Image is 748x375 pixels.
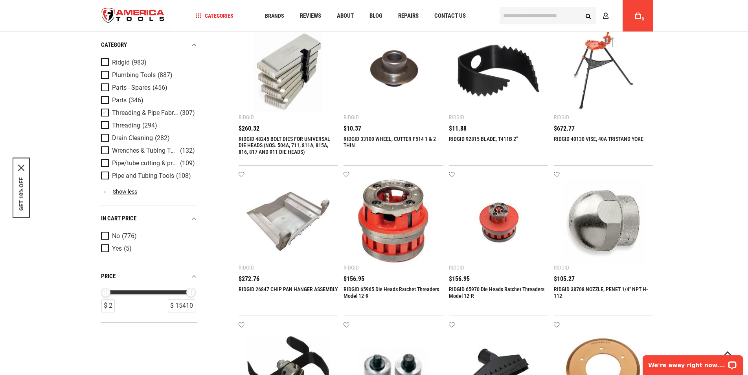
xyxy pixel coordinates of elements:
a: Pipe and Tubing Tools (108) [101,172,195,180]
span: $672.77 [554,126,575,132]
a: Ridgid (983) [101,58,195,67]
span: No [112,233,120,240]
a: About [333,11,357,21]
span: (456) [153,85,167,91]
span: Drain Cleaning [112,135,153,142]
span: Pipe and Tubing Tools [112,172,174,179]
span: Pipe/tube cutting & preparation [112,160,178,167]
a: Blog [366,11,386,21]
span: Blog [369,13,382,19]
img: RIDGID 33100 WHEEL, CUTTER F514 1 & 2 THIN [351,29,435,113]
img: RIDGID 65970 Die Heads Ratchet Threaders Model 12-R [457,179,540,263]
a: Reviews [296,11,325,21]
a: RIDGID 48245 BOLT DIES FOR UNIVERSAL DIE HEADS (NOS. 504A, 711, 811A, 815A, 816, 817 AND 911 DIE ... [239,136,330,155]
span: $156.95 [344,276,364,282]
span: Categories [196,13,233,18]
button: Close [18,164,24,171]
a: Show less [101,188,197,195]
a: Plumbing Tools (887) [101,71,195,79]
a: RIDGID 38708 NOZZLE, PENET 1/4" NPT H-112 [554,286,648,299]
img: RIDGID 40130 VISE, 40A TRISTAND YOKE [562,29,645,113]
img: RIDGID 48245 BOLT DIES FOR UNIVERSAL DIE HEADS (NOS. 504A, 711, 811A, 815A, 816, 817 AND 911 DIE ... [246,29,330,113]
span: (108) [176,173,191,179]
div: Ridgid [239,264,254,271]
span: Ridgid [112,59,130,66]
img: RIDGID 38708 NOZZLE, PENET 1/4 [562,179,645,263]
a: Yes (5) [101,244,195,253]
a: Categories [192,11,237,21]
a: store logo [95,1,171,31]
div: Ridgid [554,264,569,271]
span: (983) [132,59,147,66]
div: Ridgid [344,264,359,271]
div: Product Filters [101,31,197,323]
span: (307) [180,110,195,116]
a: RIDGID 92815 BLADE, T411B 2" [449,136,518,142]
div: category [101,40,197,50]
svg: close icon [18,164,24,171]
iframe: LiveChat chat widget [638,350,748,375]
span: Brands [265,13,284,18]
span: $260.32 [239,126,259,132]
div: Ridgid [554,114,569,120]
div: In cart price [101,213,197,224]
span: $156.95 [449,276,470,282]
a: Pipe/tube cutting & preparation (109) [101,159,195,168]
span: (282) [155,135,170,142]
div: Ridgid [344,114,359,120]
span: Contact Us [434,13,466,19]
div: $ 2 [101,299,115,312]
a: Threading & Pipe Fabrication (307) [101,109,195,117]
span: $10.37 [344,126,361,132]
span: $272.76 [239,276,259,282]
span: Plumbing Tools [112,72,156,79]
div: Ridgid [449,264,464,271]
span: Parts [112,97,127,104]
span: $105.27 [554,276,575,282]
button: Search [581,8,596,23]
span: About [337,13,354,19]
span: $11.88 [449,126,467,132]
a: RIDGID 40130 VISE, 40A TRISTAND YOKE [554,136,643,142]
span: Parts - Spares [112,84,151,91]
div: price [101,271,197,282]
img: RIDGID 26847 CHIP PAN HANGER ASSEMBLY [246,179,330,263]
a: Contact Us [431,11,469,21]
a: RIDGID 65970 Die Heads Ratchet Threaders Model 12-R [449,286,544,299]
img: America Tools [95,1,171,31]
a: RIDGID 33100 WHEEL, CUTTER F514 1 & 2 THIN [344,136,436,149]
a: Wrenches & Tubing Tools (132) [101,146,195,155]
img: RIDGID 92815 BLADE, T411B 2 [457,29,540,113]
span: Yes [112,245,122,252]
span: (346) [129,97,143,104]
span: (109) [180,160,195,167]
span: (776) [122,233,137,240]
img: RIDGID 65965 Die Heads Ratchet Threaders Model 12-R [351,179,435,263]
a: Parts - Spares (456) [101,83,195,92]
span: Wrenches & Tubing Tools [112,147,178,154]
span: (294) [142,122,157,129]
div: Ridgid [449,114,464,120]
a: Parts (346) [101,96,195,105]
span: (132) [180,148,195,154]
a: Brands [261,11,288,21]
a: No (776) [101,232,195,240]
a: RIDGID 65965 Die Heads Ratchet Threaders Model 12-R [344,286,439,299]
a: Drain Cleaning (282) [101,134,195,142]
a: Threading (294) [101,121,195,130]
span: (5) [124,246,132,252]
span: Repairs [398,13,419,19]
a: Repairs [395,11,422,21]
span: 0 [642,17,644,21]
span: Threading [112,122,140,129]
span: (887) [158,72,173,79]
div: $ 15410 [168,299,195,312]
a: RIDGID 26847 CHIP PAN HANGER ASSEMBLY [239,286,338,292]
span: Threading & Pipe Fabrication [112,109,178,116]
div: Ridgid [239,114,254,120]
span: Reviews [300,13,321,19]
button: GET 10% OFF [18,177,24,211]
